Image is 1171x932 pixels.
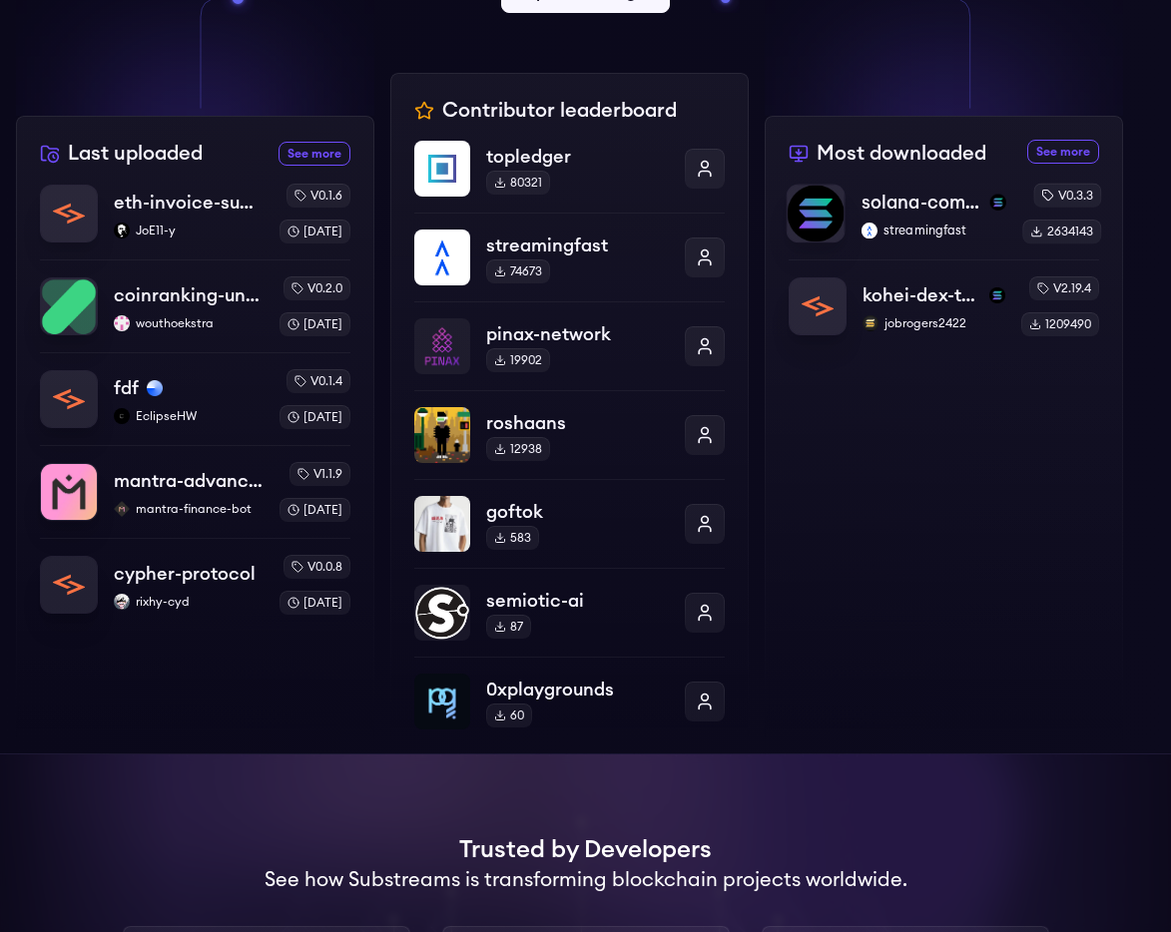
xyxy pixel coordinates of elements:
div: 2634143 [1022,220,1101,243]
img: rixhy-cyd [114,594,130,610]
div: 583 [486,526,539,550]
a: See more most downloaded packages [1027,140,1099,164]
p: roshaans [486,409,669,437]
p: fdf [114,374,139,402]
img: semiotic-ai [414,585,470,641]
p: coinranking-uniswap-v3-forks [114,281,264,309]
div: 60 [486,703,532,727]
p: pinax-network [486,320,669,348]
p: wouthoekstra [114,315,264,331]
p: topledger [486,143,669,171]
a: coinranking-uniswap-v3-forkscoinranking-uniswap-v3-forkswouthoekstrawouthoekstrav0.2.0[DATE] [40,259,350,352]
div: [DATE] [280,312,350,336]
img: solana [989,287,1005,303]
div: v0.2.0 [284,276,350,300]
h2: See how Substreams is transforming blockchain projects worldwide. [265,866,907,894]
div: v1.1.9 [290,462,350,486]
h1: Trusted by Developers [459,834,712,866]
img: eth-invoice-substreams [41,186,97,241]
a: streamingfaststreamingfast74673 [414,213,725,301]
img: roshaans [414,407,470,463]
a: semiotic-aisemiotic-ai87 [414,568,725,657]
img: streamingfast [414,230,470,285]
img: streamingfast [862,223,878,238]
a: kohei-dex-tradeskohei-dex-tradessolanajobrogers2422jobrogers2422v2.19.41209490 [789,259,1099,336]
img: solana-common [788,185,845,241]
img: 0xplaygrounds [414,674,470,729]
div: 87 [486,615,531,639]
div: 74673 [486,259,550,283]
p: solana-common [862,189,982,217]
img: EclipseHW [114,408,130,424]
p: EclipseHW [114,408,264,424]
p: cypher-protocol [114,560,256,588]
p: kohei-dex-trades [863,281,981,309]
img: mantra-finance-bot [114,501,130,517]
a: 0xplaygrounds0xplaygrounds60 [414,657,725,729]
img: mantra-advanced [41,464,97,520]
p: eth-invoice-substreams [114,189,264,217]
p: mantra-advanced [114,467,264,495]
div: [DATE] [280,498,350,522]
div: v0.0.8 [284,555,350,579]
img: base [147,380,163,396]
div: [DATE] [280,220,350,243]
p: goftok [486,498,669,526]
img: fdf [41,371,97,427]
a: topledgertopledger80321 [414,141,725,213]
img: topledger [414,141,470,197]
a: solana-commonsolana-commonsolanastreamingfaststreamingfastv0.3.32634143 [787,183,1102,259]
img: coinranking-uniswap-v3-forks [41,278,97,334]
div: 1209490 [1021,312,1099,336]
p: jobrogers2422 [863,315,1005,331]
div: [DATE] [280,591,350,615]
p: rixhy-cyd [114,594,264,610]
img: goftok [414,496,470,552]
p: semiotic-ai [486,587,669,615]
a: goftokgoftok583 [414,479,725,568]
p: JoE11-y [114,223,264,238]
div: 12938 [486,437,550,461]
div: v0.1.4 [287,369,350,393]
img: cypher-protocol [41,557,97,613]
a: fdffdfbaseEclipseHWEclipseHWv0.1.4[DATE] [40,352,350,445]
div: [DATE] [280,405,350,429]
a: See more recently uploaded packages [279,142,350,166]
img: jobrogers2422 [863,315,878,331]
p: streamingfast [486,232,669,259]
img: JoE11-y [114,223,130,238]
p: streamingfast [862,223,1006,238]
div: 19902 [486,348,550,372]
img: wouthoekstra [114,315,130,331]
img: pinax-network [414,318,470,374]
div: v2.19.4 [1029,276,1099,300]
div: v0.3.3 [1033,183,1101,207]
a: pinax-networkpinax-network19902 [414,301,725,390]
a: roshaansroshaans12938 [414,390,725,479]
a: mantra-advancedmantra-advancedmantra-finance-botmantra-finance-botv1.1.9[DATE] [40,445,350,538]
p: mantra-finance-bot [114,501,264,517]
a: cypher-protocolcypher-protocolrixhy-cydrixhy-cydv0.0.8[DATE] [40,538,350,615]
div: 80321 [486,171,550,195]
a: eth-invoice-substreamseth-invoice-substreamsJoE11-yJoE11-yv0.1.6[DATE] [40,184,350,259]
img: kohei-dex-trades [790,278,846,334]
img: solana [990,195,1006,211]
p: 0xplaygrounds [486,676,669,703]
div: v0.1.6 [287,184,350,208]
